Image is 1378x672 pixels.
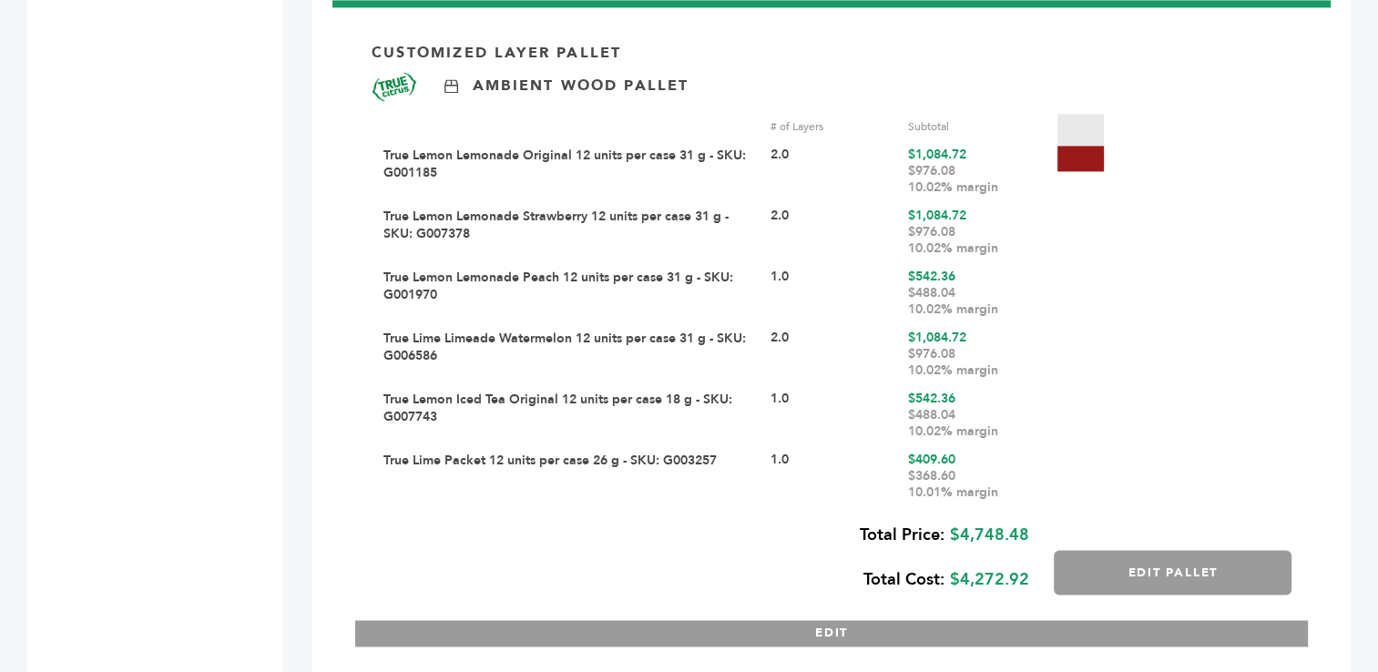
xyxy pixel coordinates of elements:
[908,147,1033,196] div: $1,084.72
[863,568,944,591] b: Total Cost:
[383,208,729,243] a: True Lemon Lemonade Strawberry 12 units per case 31 g - SKU: G007378
[771,147,895,196] div: 2.0
[771,330,895,379] div: 2.0
[908,407,1033,440] div: $488.04 10.02% margin
[383,330,746,365] a: True Lime Limeade Watermelon 12 units per case 31 g - SKU: G006586
[1054,550,1291,595] button: Edit Pallet
[1057,114,1104,171] img: Pallet-Icons-03.png
[771,118,895,135] div: # of Layers
[383,452,717,469] a: True Lime Packet 12 units per case 26 g - SKU: G003257
[444,79,458,93] img: Ambient
[908,118,1033,135] div: Subtotal
[372,64,417,109] img: Brand Name
[908,346,1033,379] div: $976.08 10.02% margin
[372,513,1029,602] div: $4,748.48 $4,272.92
[383,269,733,304] a: True Lemon Lemonade Peach 12 units per case 31 g - SKU: G001970
[383,147,746,182] a: True Lemon Lemonade Original 12 units per case 31 g - SKU: G001185
[771,452,895,501] div: 1.0
[355,620,1308,647] button: EDIT
[908,452,1033,501] div: $409.60
[908,163,1033,196] div: $976.08 10.02% margin
[908,208,1033,257] div: $1,084.72
[908,285,1033,318] div: $488.04 10.02% margin
[908,269,1033,318] div: $542.36
[473,76,689,96] p: Ambient Wood Pallet
[771,208,895,257] div: 2.0
[372,43,621,63] p: Customized Layer Pallet
[771,391,895,440] div: 1.0
[383,391,732,426] a: True Lemon Iced Tea Original 12 units per case 18 g - SKU: G007743
[908,224,1033,257] div: $976.08 10.02% margin
[860,524,944,546] b: Total Price:
[908,330,1033,379] div: $1,084.72
[771,269,895,318] div: 1.0
[908,468,1033,501] div: $368.60 10.01% margin
[908,391,1033,440] div: $542.36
